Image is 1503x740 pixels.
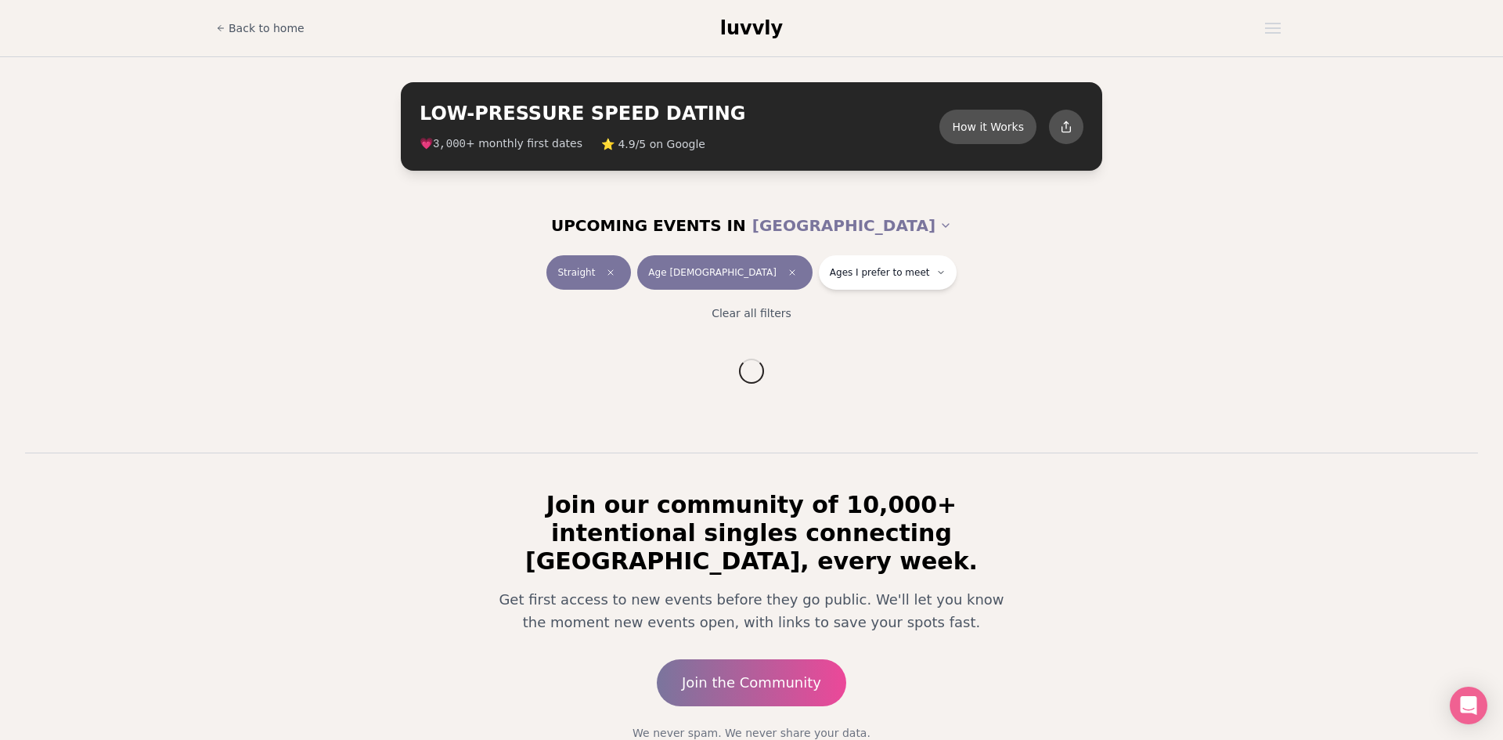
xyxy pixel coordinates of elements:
[216,13,305,44] a: Back to home
[939,110,1036,144] button: How it Works
[830,266,930,279] span: Ages I prefer to meet
[420,101,939,126] h2: LOW-PRESSURE SPEED DATING
[752,208,951,243] button: [GEOGRAPHIC_DATA]
[546,255,631,290] button: StraightClear event type filter
[657,659,846,706] a: Join the Community
[702,296,801,330] button: Clear all filters
[601,263,620,282] span: Clear event type filter
[720,17,783,39] span: luvvly
[637,255,812,290] button: Age [DEMOGRAPHIC_DATA]Clear age
[648,266,776,279] span: Age [DEMOGRAPHIC_DATA]
[720,16,783,41] a: luvvly
[488,588,1015,634] p: Get first access to new events before they go public. We'll let you know the moment new events op...
[420,135,582,152] span: 💗 + monthly first dates
[1450,687,1487,724] div: Open Intercom Messenger
[1259,16,1287,40] button: Open menu
[819,255,957,290] button: Ages I prefer to meet
[557,266,595,279] span: Straight
[229,20,305,36] span: Back to home
[601,136,705,152] span: ⭐ 4.9/5 on Google
[551,215,746,236] span: UPCOMING EVENTS IN
[476,491,1027,576] h2: Join our community of 10,000+ intentional singles connecting [GEOGRAPHIC_DATA], every week.
[433,138,466,150] span: 3,000
[783,263,802,282] span: Clear age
